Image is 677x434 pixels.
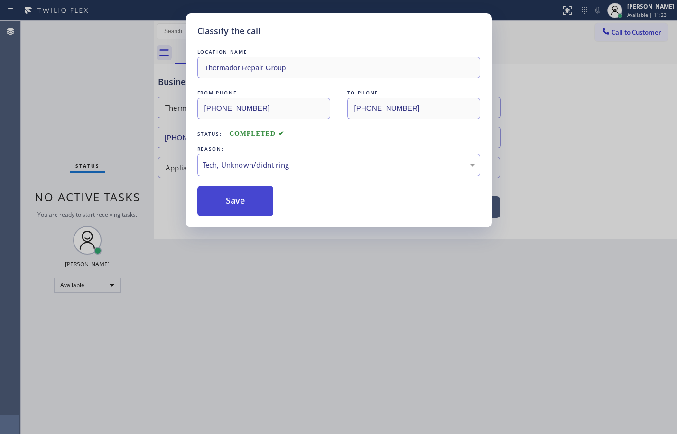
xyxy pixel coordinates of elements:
span: COMPLETED [229,130,284,137]
span: Status: [197,131,222,137]
input: From phone [197,98,330,119]
div: Tech, Unknown/didnt ring [203,160,475,170]
input: To phone [347,98,480,119]
button: Save [197,186,274,216]
div: REASON: [197,144,480,154]
div: FROM PHONE [197,88,330,98]
div: TO PHONE [347,88,480,98]
h5: Classify the call [197,25,260,38]
div: LOCATION NAME [197,47,480,57]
